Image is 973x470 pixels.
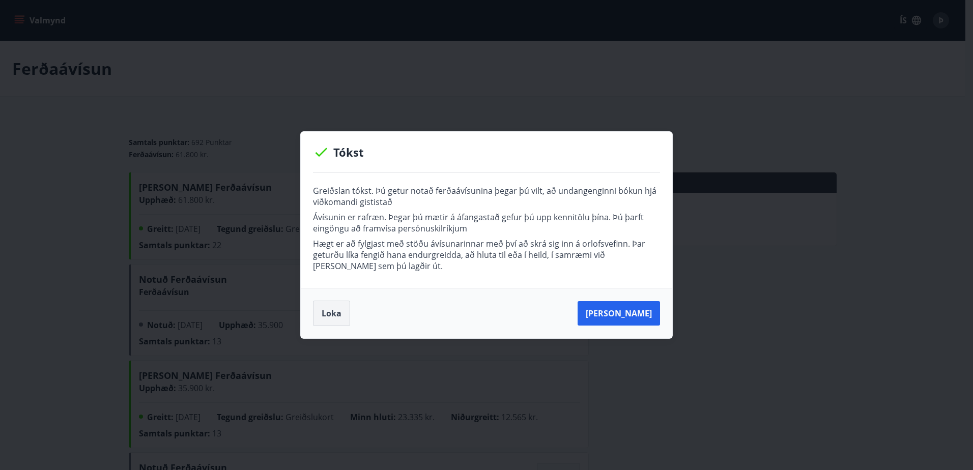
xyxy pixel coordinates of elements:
[313,212,660,234] p: Ávísunin er rafræn. Þegar þú mætir á áfangastað gefur þú upp kennitölu þína. Þú þarft eingöngu að...
[313,185,660,208] p: Greiðslan tókst. Þú getur notað ferðaávísunina þegar þú vilt, að undangenginni bókun hjá viðkoman...
[313,144,660,160] p: Tókst
[578,301,660,326] button: [PERSON_NAME]
[313,238,660,272] p: Hægt er að fylgjast með stöðu ávísunarinnar með því að skrá sig inn á orlofsvefinn. Þar geturðu l...
[313,301,350,326] button: Loka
